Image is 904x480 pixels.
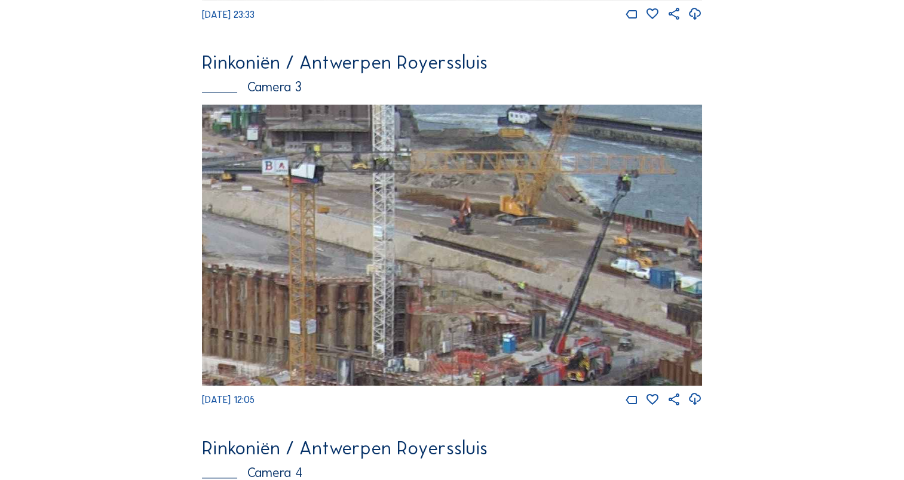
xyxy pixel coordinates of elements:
[202,394,255,405] span: [DATE] 12:05
[202,9,255,20] span: [DATE] 23:33
[202,81,702,94] div: Camera 3
[202,466,702,479] div: Camera 4
[202,439,702,457] div: Rinkoniën / Antwerpen Royerssluis
[202,53,702,72] div: Rinkoniën / Antwerpen Royerssluis
[202,104,702,386] img: Image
